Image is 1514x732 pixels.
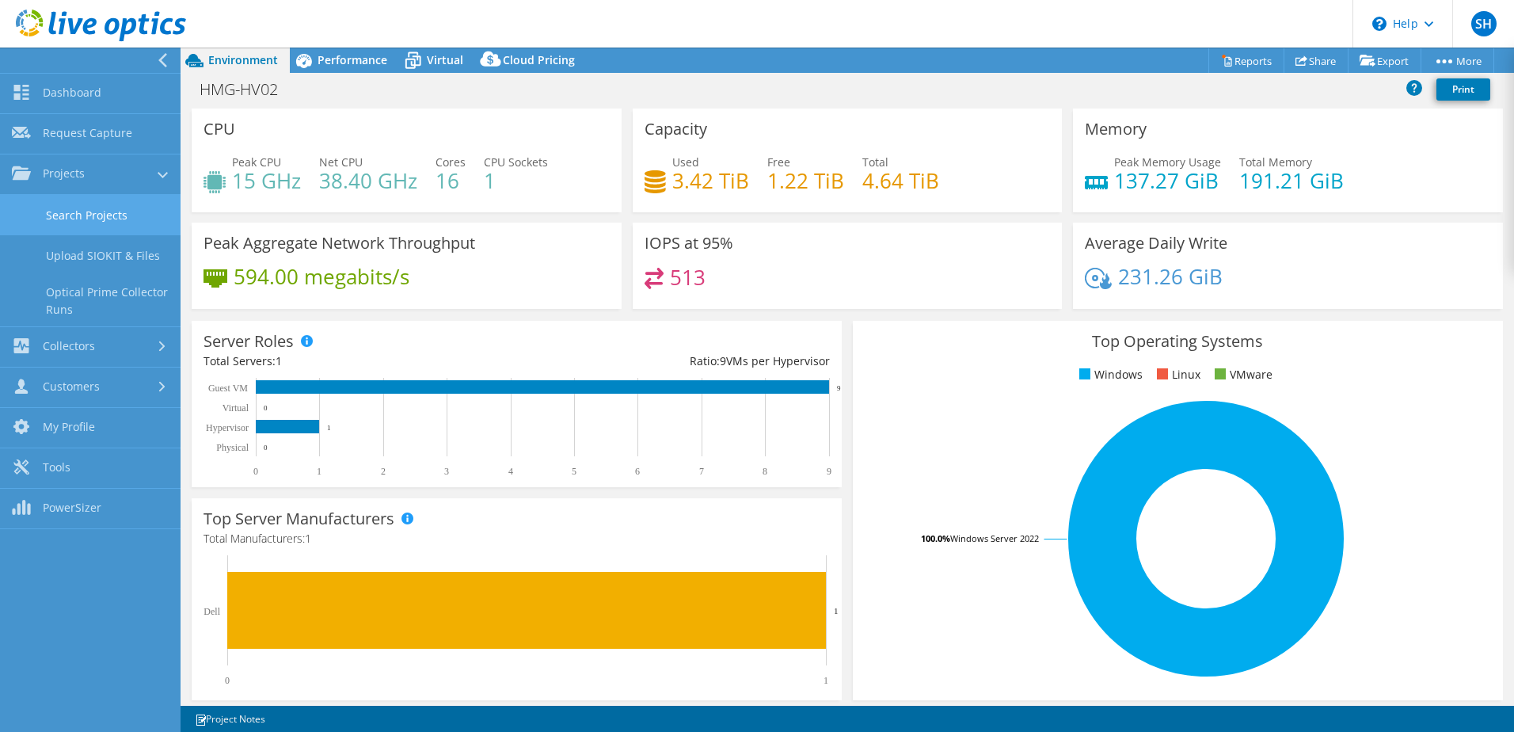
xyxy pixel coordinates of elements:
text: Virtual [223,402,249,414]
h3: Peak Aggregate Network Throughput [204,234,475,252]
span: 1 [305,531,311,546]
h3: IOPS at 95% [645,234,733,252]
h4: 191.21 GiB [1239,172,1344,189]
h4: 231.26 GiB [1118,268,1223,285]
text: 8 [763,466,767,477]
h4: 4.64 TiB [862,172,939,189]
text: 9 [837,384,841,392]
text: 1 [834,606,839,616]
a: Print [1436,78,1490,101]
div: Total Servers: [204,353,516,370]
text: 0 [225,675,230,686]
h4: 137.27 GiB [1114,172,1221,189]
span: 9 [720,353,726,368]
span: Performance [318,52,387,67]
text: 5 [572,466,576,477]
h3: CPU [204,120,235,138]
span: Cores [436,154,466,170]
svg: \n [1372,17,1387,31]
text: Dell [204,606,220,617]
tspan: Windows Server 2022 [950,532,1039,544]
text: 3 [444,466,449,477]
a: Project Notes [184,709,276,729]
span: CPU Sockets [484,154,548,170]
span: Cloud Pricing [503,52,575,67]
span: Total [862,154,888,170]
h3: Server Roles [204,333,294,350]
h4: 594.00 megabits/s [234,268,409,285]
span: 1 [276,353,282,368]
a: Reports [1208,48,1284,73]
h4: 1.22 TiB [767,172,844,189]
span: Free [767,154,790,170]
tspan: 100.0% [921,532,950,544]
text: 4 [508,466,513,477]
h3: Top Operating Systems [865,333,1491,350]
text: Physical [216,442,249,453]
text: Guest VM [208,383,248,394]
li: VMware [1211,366,1272,383]
h4: 15 GHz [232,172,301,189]
a: Share [1284,48,1349,73]
span: Peak Memory Usage [1114,154,1221,170]
span: Environment [208,52,278,67]
text: 0 [264,444,268,452]
h4: 1 [484,172,548,189]
text: 1 [327,424,331,432]
span: Net CPU [319,154,363,170]
h4: 513 [670,269,706,286]
h4: 16 [436,172,466,189]
text: 2 [381,466,386,477]
h3: Memory [1085,120,1147,138]
span: Peak CPU [232,154,281,170]
text: 9 [827,466,831,477]
span: Total Memory [1239,154,1312,170]
text: Hypervisor [206,422,249,433]
span: Used [672,154,699,170]
text: 0 [253,466,258,477]
h4: Total Manufacturers: [204,530,830,547]
text: 0 [264,404,268,412]
h4: 38.40 GHz [319,172,417,189]
text: 6 [635,466,640,477]
h3: Capacity [645,120,707,138]
span: SH [1471,11,1497,36]
a: Export [1348,48,1421,73]
a: More [1421,48,1494,73]
text: 7 [699,466,704,477]
text: 1 [317,466,321,477]
h3: Top Server Manufacturers [204,510,394,528]
li: Linux [1153,366,1200,383]
h4: 3.42 TiB [672,172,749,189]
h3: Average Daily Write [1085,234,1227,252]
div: Ratio: VMs per Hypervisor [516,353,829,370]
span: Virtual [427,52,463,67]
h1: HMG-HV02 [192,81,302,98]
text: 1 [824,675,828,686]
li: Windows [1075,366,1143,383]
